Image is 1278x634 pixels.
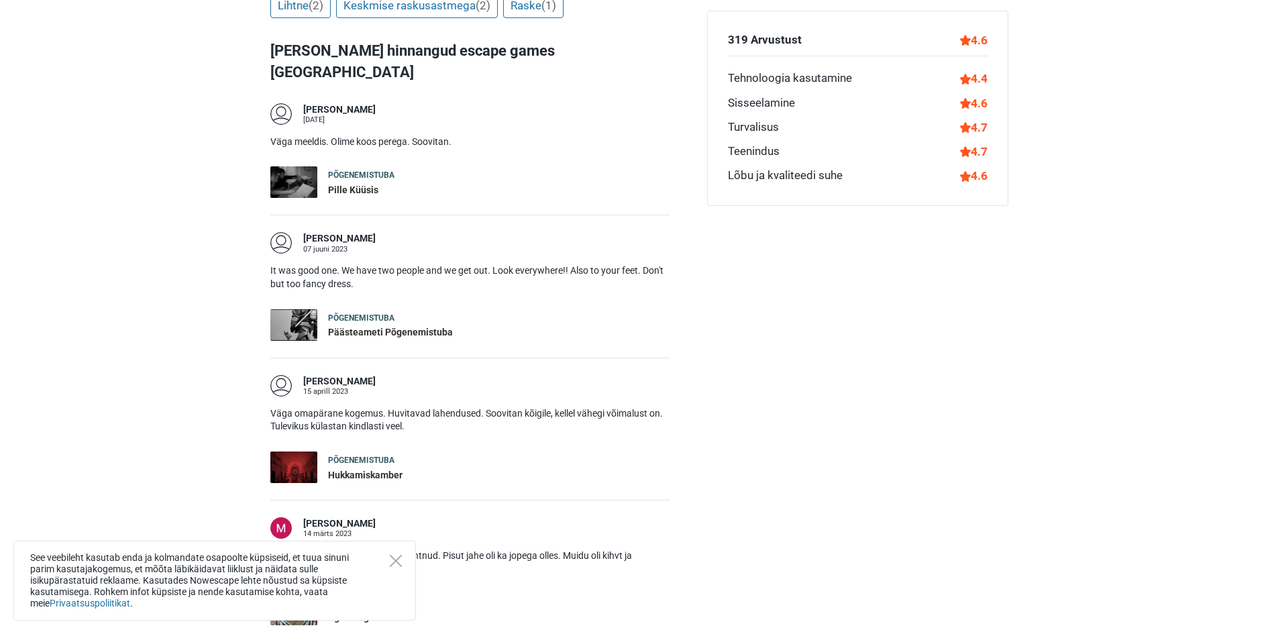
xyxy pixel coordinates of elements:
[270,166,317,198] img: Pille Küüsis
[303,232,376,246] div: [PERSON_NAME]
[728,70,852,87] div: Tehnoloogia kasutamine
[960,143,988,160] div: 4.7
[728,143,780,160] div: Teenindus
[328,326,453,339] div: Päästeameti Põgenemistuba
[270,407,670,433] p: Väga omapärane kogemus. Huvitavad lahendused. Soovitan kõigile, kellel vähegi võimalust on. Tulev...
[303,116,376,123] div: [DATE]
[303,246,376,253] div: 07 juuni 2023
[328,469,403,482] div: Hukkamiskamber
[270,452,317,483] img: Hukkamiskamber
[728,119,779,136] div: Turvalisus
[728,167,843,184] div: Lõbu ja kvaliteedi suhe
[303,103,376,117] div: [PERSON_NAME]
[328,184,394,197] div: Pille Küüsis
[303,530,376,537] div: 14 märts 2023
[728,32,802,49] div: 319 Arvustust
[960,70,988,87] div: 4.4
[303,375,376,388] div: [PERSON_NAME]
[50,598,130,609] a: Privaatsuspoliitikat
[390,555,402,567] button: Close
[728,95,795,112] div: Sisseelamine
[960,32,988,49] div: 4.6
[270,309,317,341] img: Päästeameti Põgenemistuba
[960,119,988,136] div: 4.7
[960,95,988,112] div: 4.6
[303,388,376,395] div: 15 aprill 2023
[328,313,453,324] div: Põgenemistuba
[328,455,403,466] div: Põgenemistuba
[270,549,670,576] p: Oleks rohkem nàrvikôdi ja hirmu tahtnud. Pisut jahe oli ka jopega olles. Muidu oli kihvt ja adren...
[960,167,988,184] div: 4.6
[270,166,670,198] a: Pille Küüsis Põgenemistuba Pille Küüsis
[328,170,394,181] div: Põgenemistuba
[270,264,670,290] p: It was good one. We have two people and we get out. Look everywhere!! Also to your feet. Don't bu...
[13,541,416,621] div: See veebileht kasutab enda ja kolmandate osapoolte küpsiseid, et tuua sinuni parim kasutajakogemu...
[270,136,670,149] p: Väga meeldis. Olime koos perega. Soovitan.
[303,517,376,531] div: [PERSON_NAME]
[270,38,696,83] h3: [PERSON_NAME] hinnangud escape games [GEOGRAPHIC_DATA]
